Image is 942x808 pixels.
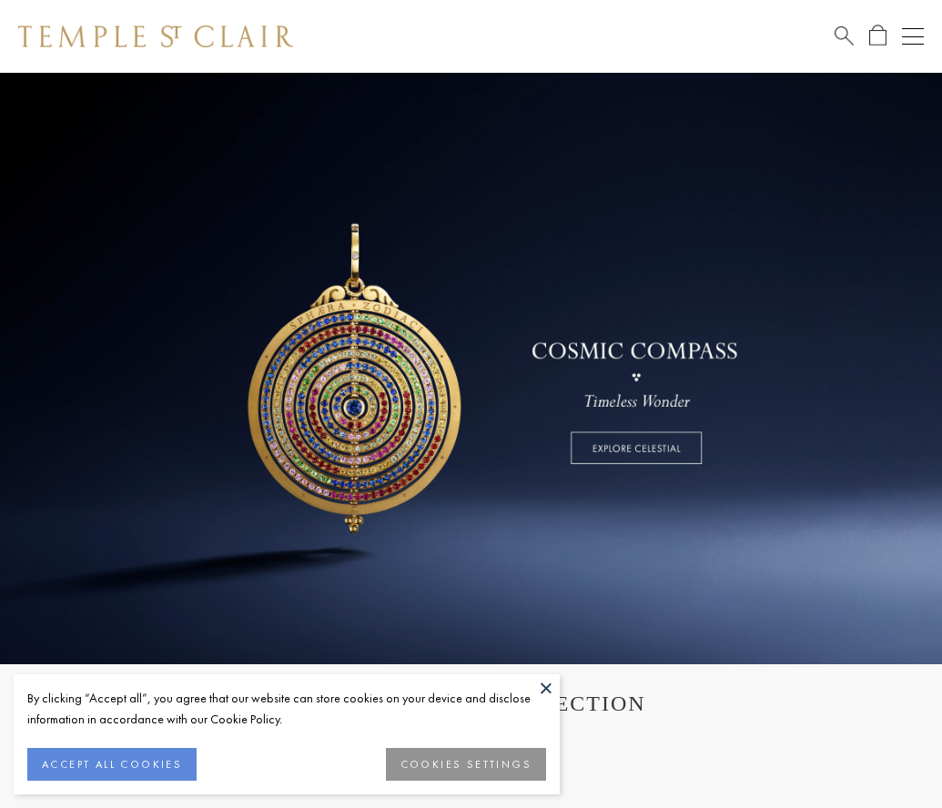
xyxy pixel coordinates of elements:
div: By clicking “Accept all”, you agree that our website can store cookies on your device and disclos... [27,688,546,730]
button: COOKIES SETTINGS [386,748,546,781]
button: Open navigation [902,25,924,47]
a: Search [835,25,854,47]
img: Temple St. Clair [18,25,293,47]
a: Open Shopping Bag [869,25,886,47]
button: ACCEPT ALL COOKIES [27,748,197,781]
